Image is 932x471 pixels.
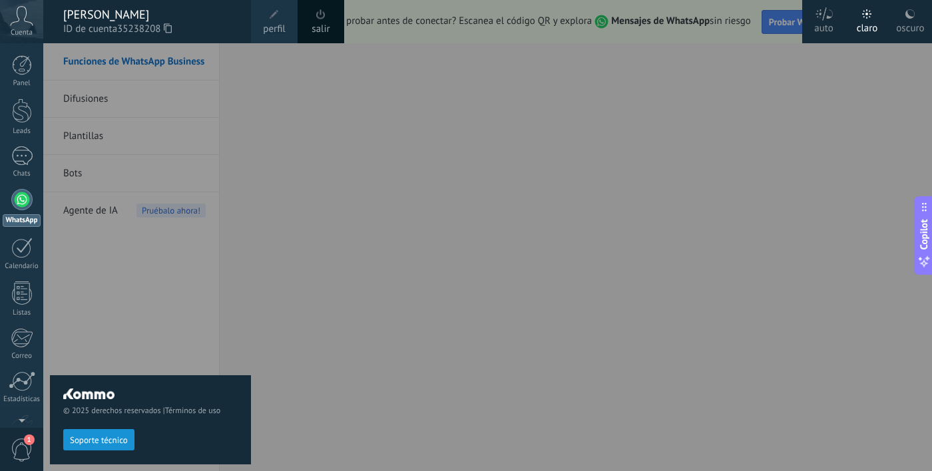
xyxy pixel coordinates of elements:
[312,22,330,37] a: salir
[3,79,41,88] div: Panel
[3,127,41,136] div: Leads
[3,309,41,317] div: Listas
[117,22,172,37] span: 35238208
[3,262,41,271] div: Calendario
[63,22,238,37] span: ID de cuenta
[3,352,41,361] div: Correo
[896,9,924,43] div: oscuro
[3,170,41,178] div: Chats
[24,434,35,445] span: 1
[63,7,238,22] div: [PERSON_NAME]
[70,436,128,445] span: Soporte técnico
[857,9,878,43] div: claro
[165,406,220,416] a: Términos de uso
[3,214,41,227] div: WhatsApp
[917,220,931,250] span: Copilot
[3,395,41,404] div: Estadísticas
[63,429,134,450] button: Soporte técnico
[63,434,134,444] a: Soporte técnico
[263,22,285,37] span: perfil
[63,406,238,416] span: © 2025 derechos reservados |
[814,9,833,43] div: auto
[11,29,33,37] span: Cuenta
